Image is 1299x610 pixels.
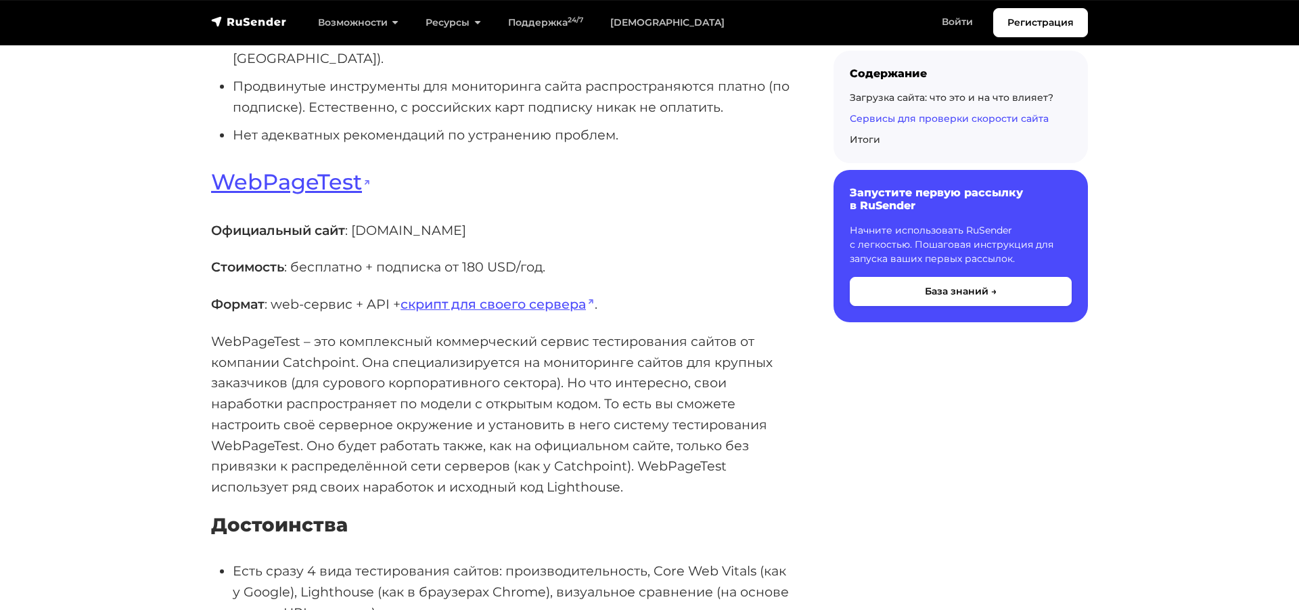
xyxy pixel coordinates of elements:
[850,223,1072,266] p: Начните использовать RuSender с легкостью. Пошаговая инструкция для запуска ваших первых рассылок.
[211,514,790,537] h4: Достоинства
[304,9,412,37] a: Возможности
[233,76,790,117] li: Продвинутые инструменты для мониторинга сайта распространяются платно (по подписке). Естественно,...
[834,170,1088,322] a: Запустите первую рассылку в RuSender Начните использовать RuSender с легкостью. Пошаговая инструк...
[211,222,345,238] strong: Официальный сайт
[993,8,1088,37] a: Регистрация
[850,186,1072,212] h6: Запустите первую рассылку в RuSender
[850,67,1072,80] div: Содержание
[928,8,986,36] a: Войти
[850,133,880,146] a: Итоги
[495,9,597,37] a: Поддержка24/7
[850,112,1049,125] a: Сервисы для проверки скорости сайта
[211,220,790,241] p: : [DOMAIN_NAME]
[211,257,790,278] p: : бесплатно + подписка от 180 USD/год.
[211,296,265,312] strong: Формат
[211,294,790,315] p: : web-сервис + API + .
[412,9,494,37] a: Ресурсы
[233,28,790,69] li: В доступных регионах нет точек, близких к [GEOGRAPHIC_DATA] (максимум [GEOGRAPHIC_DATA]).
[568,16,583,24] sup: 24/7
[233,125,790,146] li: Нет адекватных рекомендаций по устранению проблем.
[211,331,790,498] p: WebPageTest – это комплексный коммерческий сервис тестирования сайтов от компании Catchpoint. Она...
[850,91,1053,104] a: Загрузка сайта: что это и на что влияет?
[211,15,287,28] img: RuSender
[850,277,1072,306] button: База знаний →
[401,296,595,312] a: скрипт для своего сервера
[211,259,284,275] strong: Стоимость
[597,9,738,37] a: [DEMOGRAPHIC_DATA]
[211,169,371,195] a: WebPageTest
